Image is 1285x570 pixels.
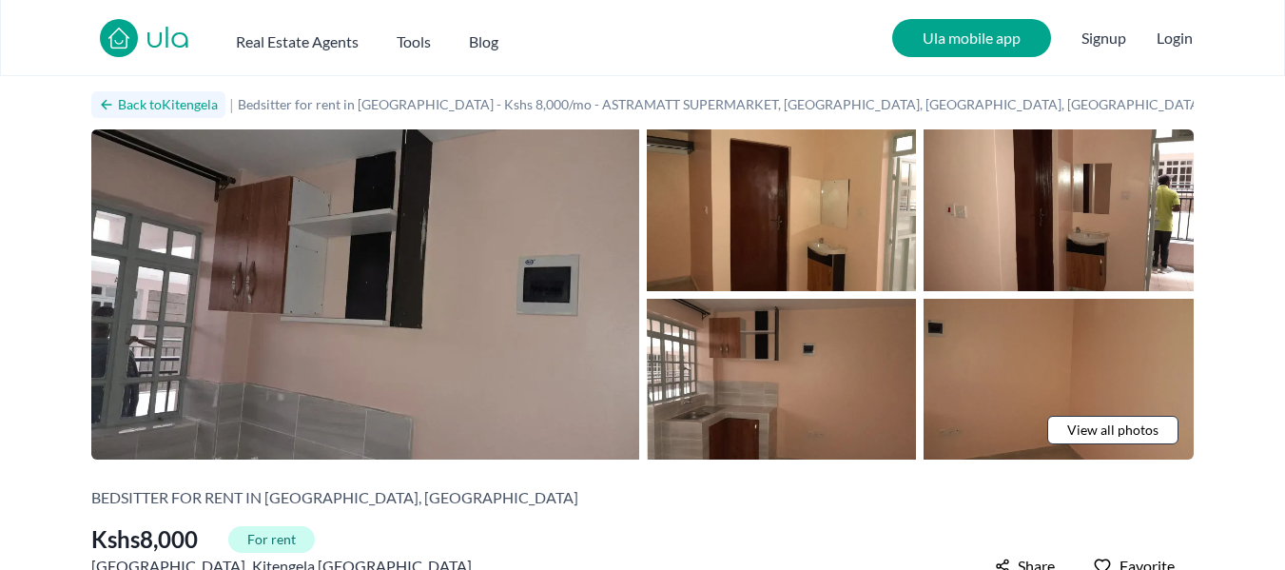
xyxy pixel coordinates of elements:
[1047,416,1178,444] a: View all photos
[118,95,218,114] h2: Back to Kitengela
[924,299,1194,461] img: Bedsitter for rent in Kitengela - Kshs 8,000/mo - ASTRAMATT SUPERMARKET, Kitengela, Kenya, Kajiad...
[469,30,498,53] h2: Blog
[229,93,234,116] span: |
[469,23,498,53] a: Blog
[1157,27,1193,49] button: Login
[647,299,917,461] img: Bedsitter for rent in Kitengela - Kshs 8,000/mo - ASTRAMATT SUPERMARKET, Kitengela, Kenya, Kajiad...
[146,23,190,57] a: ula
[91,129,639,460] img: Bedsitter for rent in Kitengela - Kshs 8,000/mo - ASTRAMATT SUPERMARKET, Kitengela, Kenya, Kajiad...
[924,129,1194,291] img: Bedsitter for rent in Kitengela - Kshs 8,000/mo - ASTRAMATT SUPERMARKET, Kitengela, Kenya, Kajiad...
[236,23,359,53] button: Real Estate Agents
[91,91,225,118] a: Back toKitengela
[397,30,431,53] h2: Tools
[236,23,536,53] nav: Main
[1067,421,1158,440] span: View all photos
[91,524,198,555] span: Kshs 8,000
[238,95,1222,114] h1: Bedsitter for rent in [GEOGRAPHIC_DATA] - Kshs 8,000/mo - ASTRAMATT SUPERMARKET, [GEOGRAPHIC_DATA...
[397,23,431,53] button: Tools
[647,129,917,291] img: Bedsitter for rent in Kitengela - Kshs 8,000/mo - ASTRAMATT SUPERMARKET, Kitengela, Kenya, Kajiad...
[236,30,359,53] h2: Real Estate Agents
[892,19,1051,57] a: Ula mobile app
[1081,19,1126,57] span: Signup
[228,526,315,553] span: For rent
[91,486,578,509] h2: Bedsitter for rent in [GEOGRAPHIC_DATA], [GEOGRAPHIC_DATA]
